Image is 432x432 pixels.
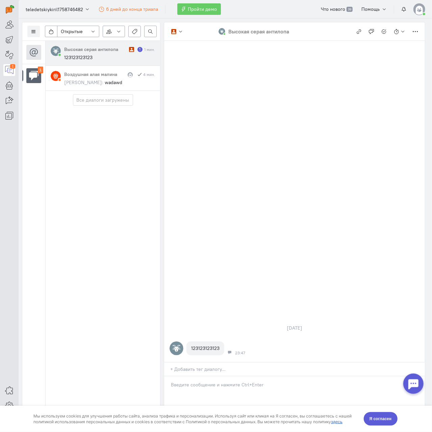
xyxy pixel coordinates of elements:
span: 39 [347,7,352,12]
i: Сообщение отправлено [136,72,142,77]
a: здесь [331,14,343,19]
span: Открытые [61,28,83,35]
button: teledetskiykiril1758746482 [22,3,94,15]
span: Я согласен [370,10,392,17]
div: [DATE] [279,323,310,333]
span: 6 дней до конца триала [106,6,158,12]
img: Кирилл Теледецкий [128,72,133,77]
div: Есть неотвеченное сообщение пользователя [137,47,143,52]
button: Открытые [57,26,99,37]
div: 4 мин. [143,72,155,77]
button: Пройти демо [177,3,221,15]
span: [PERSON_NAME]: [64,79,103,85]
img: default-v4.png [413,3,425,15]
div: Чат [228,351,232,355]
div: Высокая серая антилопа [229,28,289,35]
div: 1 [38,67,44,74]
div: 1 [10,64,15,69]
a: Что нового 39 [317,3,356,15]
span: teledetskiykiril1758746482 [26,6,83,13]
span: wadawd [105,79,122,85]
div: 1 мин. [144,47,155,52]
span: Что нового [321,6,345,12]
a: 1 [3,64,15,76]
span: 23:47 [235,351,245,355]
div: Высокая серая антилопа [64,46,127,53]
span: 123123123123 [64,54,93,60]
button: Я согласен [364,6,398,20]
button: Все диалоги загружены [73,94,133,106]
div: Воздушная алая малина [64,71,126,78]
span: Помощь [362,6,380,12]
i: Диалог не разобран [129,47,134,52]
button: Помощь [358,3,391,15]
div: Мы используем cookies для улучшения работы сайта, анализа трафика и персонализации. Используя сай... [34,7,356,19]
img: carrot-quest.svg [6,5,14,14]
div: 123123123123 [191,345,220,352]
span: Пройти демо [188,6,217,12]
